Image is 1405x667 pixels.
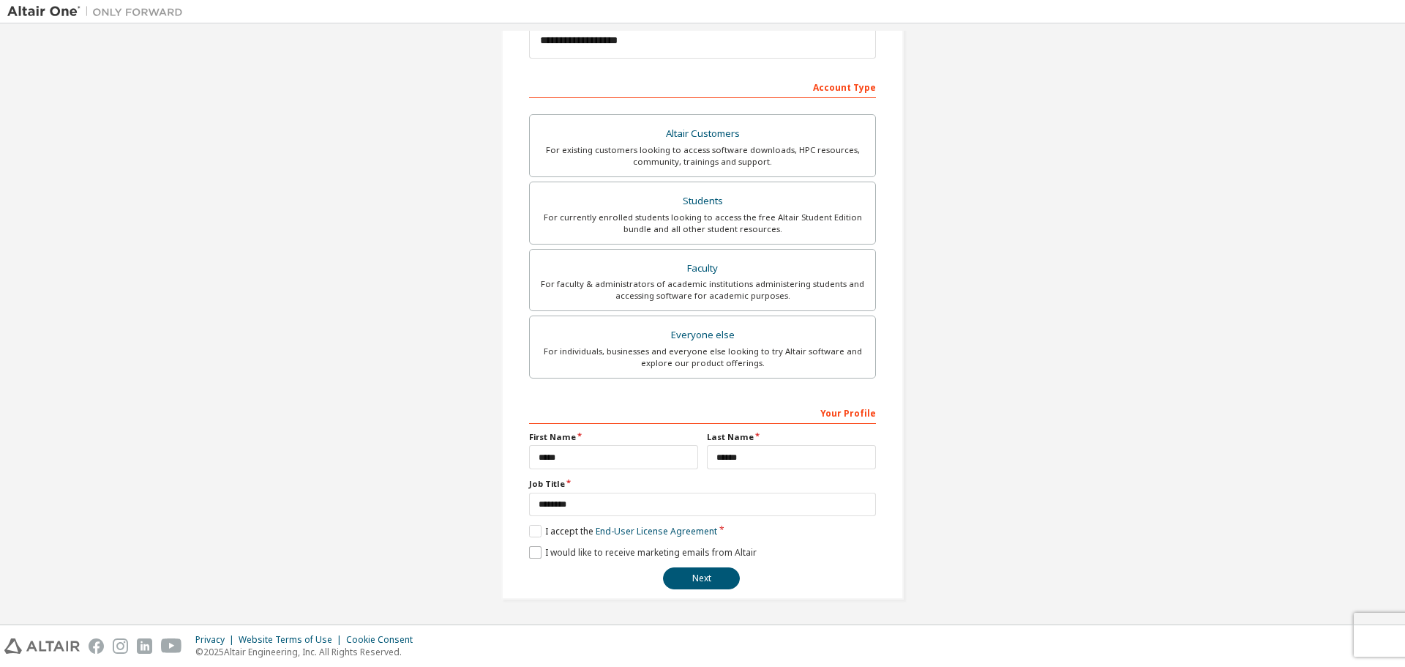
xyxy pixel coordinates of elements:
img: instagram.svg [113,638,128,654]
div: Faculty [539,258,866,279]
label: Last Name [707,431,876,443]
img: linkedin.svg [137,638,152,654]
label: Job Title [529,478,876,490]
img: facebook.svg [89,638,104,654]
p: © 2025 Altair Engineering, Inc. All Rights Reserved. [195,646,421,658]
button: Next [663,567,740,589]
div: Students [539,191,866,212]
div: Account Type [529,75,876,98]
div: Your Profile [529,400,876,424]
div: For individuals, businesses and everyone else looking to try Altair software and explore our prod... [539,346,866,369]
div: For currently enrolled students looking to access the free Altair Student Edition bundle and all ... [539,212,866,235]
div: Altair Customers [539,124,866,144]
div: For existing customers looking to access software downloads, HPC resources, community, trainings ... [539,144,866,168]
div: Cookie Consent [346,634,421,646]
img: Altair One [7,4,190,19]
div: Privacy [195,634,239,646]
img: altair_logo.svg [4,638,80,654]
div: Everyone else [539,325,866,346]
label: I accept the [529,525,717,537]
div: For faculty & administrators of academic institutions administering students and accessing softwa... [539,278,866,302]
a: End-User License Agreement [596,525,717,537]
label: First Name [529,431,698,443]
img: youtube.svg [161,638,182,654]
label: I would like to receive marketing emails from Altair [529,546,757,559]
div: Website Terms of Use [239,634,346,646]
